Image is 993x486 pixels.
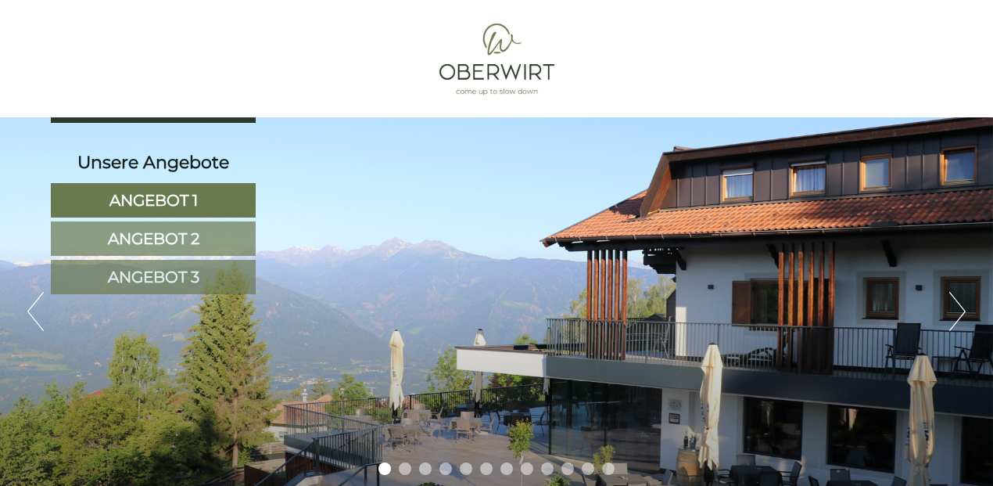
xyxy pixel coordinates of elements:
[51,150,256,175] div: Unsere Angebote
[949,292,966,331] button: Next
[108,268,199,286] span: Angebot 3
[109,191,198,210] span: Angebot 1
[27,292,44,331] button: Previous
[108,229,199,248] span: Angebot 2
